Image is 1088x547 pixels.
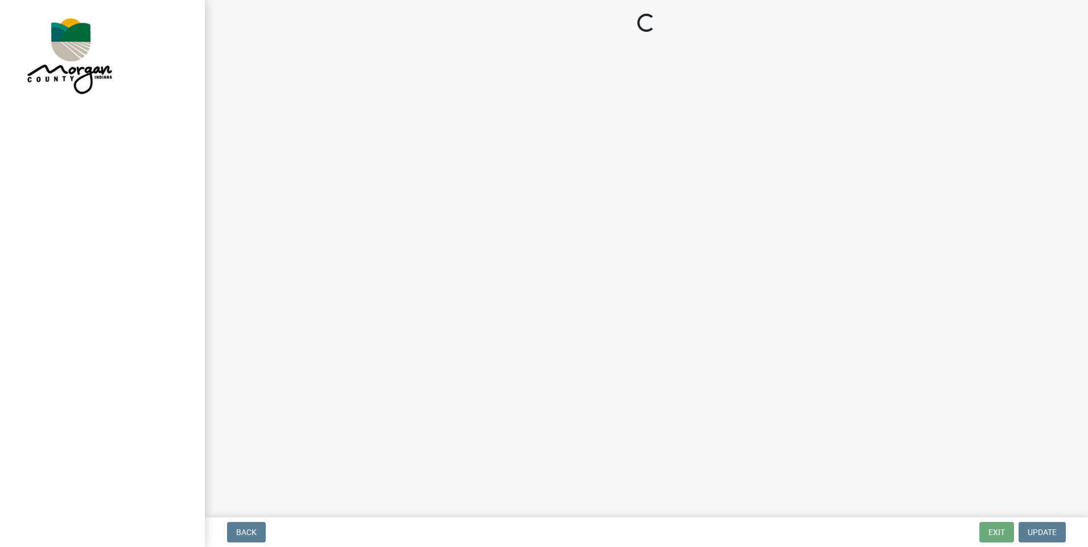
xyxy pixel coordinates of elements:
span: Back [236,528,257,537]
span: Update [1028,528,1057,537]
button: Back [227,522,266,542]
button: Exit [979,522,1014,542]
button: Update [1019,522,1066,542]
img: Morgan County, Indiana [23,12,114,97]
